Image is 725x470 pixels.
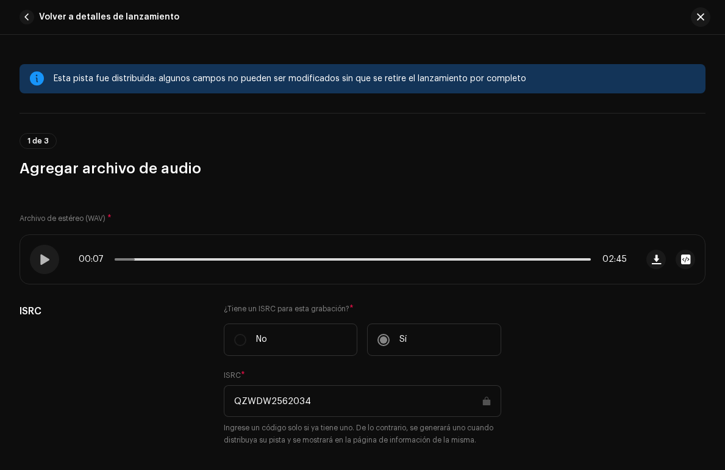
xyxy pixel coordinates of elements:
[20,304,204,319] h5: ISRC
[596,255,627,264] span: 02:45
[224,371,245,380] label: ISRC
[399,333,407,346] p: Sí
[224,304,501,314] label: ¿Tiene un ISRC para esta grabación?
[256,333,267,346] p: No
[224,385,501,417] input: ABXYZ#######
[20,159,705,178] h3: Agregar archivo de audio
[54,71,696,86] div: Esta pista fue distribuida: algunos campos no pueden ser modificados sin que se retire el lanzami...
